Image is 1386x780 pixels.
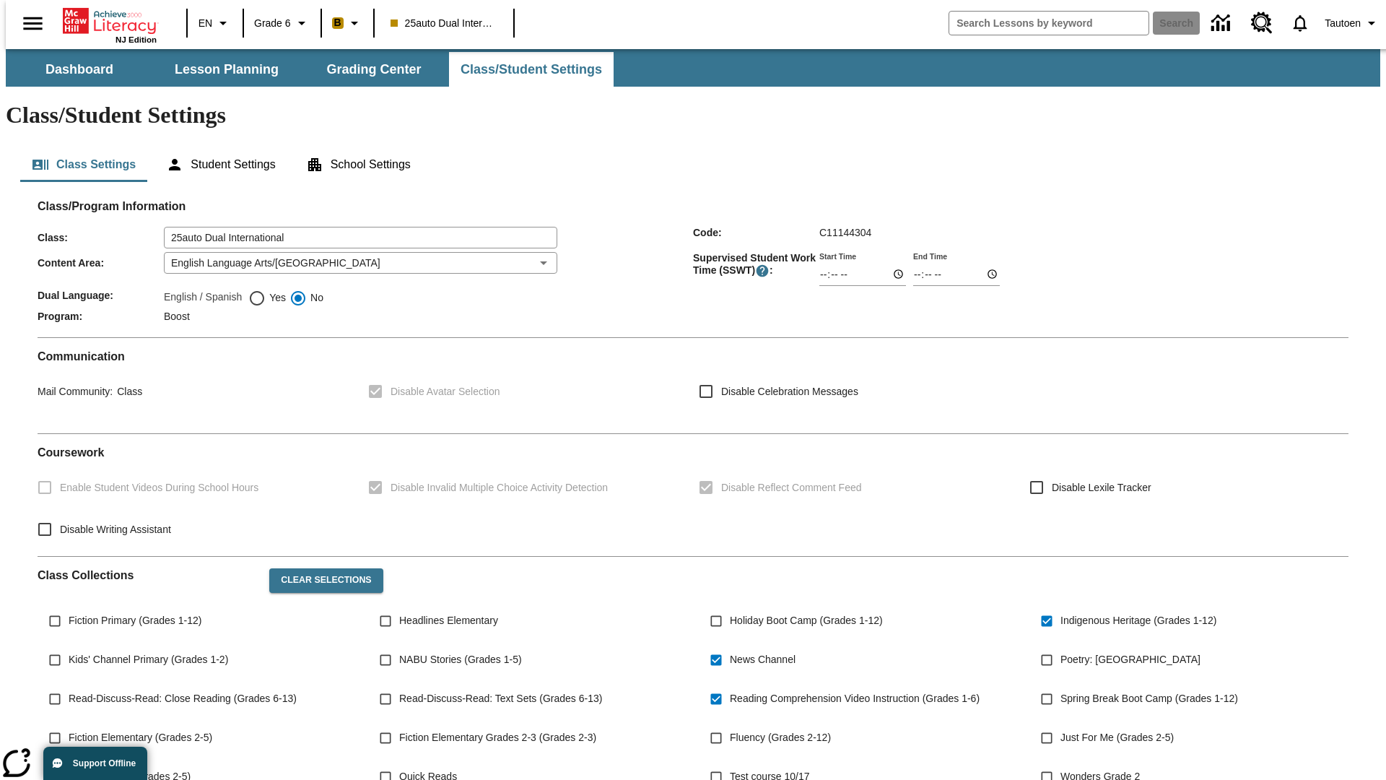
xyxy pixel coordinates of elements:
a: Resource Center, Will open in new tab [1242,4,1281,43]
input: Class [164,227,557,248]
button: Dashboard [7,52,152,87]
span: Holiday Boot Camp (Grades 1-12) [730,613,883,628]
button: Language: EN, Select a language [192,10,238,36]
span: Program : [38,311,164,322]
h2: Communication [38,350,1348,363]
div: Coursework [38,446,1348,545]
span: C11144304 [819,227,871,238]
button: Supervised Student Work Time is the timeframe when students can take LevelSet and when lessons ar... [755,264,770,278]
span: Fiction Elementary (Grades 2-5) [69,730,212,745]
span: Disable Avatar Selection [391,384,500,399]
button: School Settings [295,147,422,182]
span: Disable Writing Assistant [60,522,171,537]
span: Support Offline [73,758,136,768]
span: Content Area : [38,257,164,269]
span: Read-Discuss-Read: Close Reading (Grades 6-13) [69,691,297,706]
span: Class [113,386,142,397]
span: Supervised Student Work Time (SSWT) : [693,252,819,278]
span: Mail Community : [38,386,113,397]
span: Enable Student Videos During School Hours [60,480,258,495]
span: Reading Comprehension Video Instruction (Grades 1-6) [730,691,980,706]
div: Class/Program Information [38,214,1348,326]
button: Student Settings [154,147,287,182]
span: Disable Lexile Tracker [1052,480,1151,495]
span: EN [199,16,212,31]
span: Disable Reflect Comment Feed [721,480,862,495]
span: NABU Stories (Grades 1-5) [399,652,522,667]
span: Fiction Elementary Grades 2-3 (Grades 2-3) [399,730,596,745]
div: Communication [38,350,1348,422]
span: Tautoen [1325,16,1361,31]
span: No [307,290,323,305]
button: Class/Student Settings [449,52,614,87]
span: Kids' Channel Primary (Grades 1-2) [69,652,228,667]
h2: Class Collections [38,568,258,582]
span: Just For Me (Grades 2-5) [1060,730,1174,745]
a: Data Center [1203,4,1242,43]
label: Start Time [819,251,856,261]
span: Disable Invalid Multiple Choice Activity Detection [391,480,608,495]
span: Indigenous Heritage (Grades 1-12) [1060,613,1216,628]
span: NJ Edition [115,35,157,44]
button: Lesson Planning [154,52,299,87]
button: Grading Center [302,52,446,87]
div: Class/Student Settings [20,147,1366,182]
button: Grade: Grade 6, Select a grade [248,10,316,36]
label: English / Spanish [164,290,242,307]
span: Code : [693,227,819,238]
span: Yes [266,290,286,305]
span: Class : [38,232,164,243]
span: Headlines Elementary [399,613,498,628]
span: Boost [164,311,190,322]
div: SubNavbar [6,52,615,87]
span: 25auto Dual International [391,16,497,31]
span: Disable Celebration Messages [721,384,858,399]
span: Poetry: [GEOGRAPHIC_DATA] [1060,652,1200,667]
input: search field [949,12,1149,35]
h2: Class/Program Information [38,199,1348,213]
a: Home [63,6,157,35]
span: Read-Discuss-Read: Text Sets (Grades 6-13) [399,691,602,706]
label: End Time [913,251,947,261]
a: Notifications [1281,4,1319,42]
div: English Language Arts/[GEOGRAPHIC_DATA] [164,252,557,274]
span: Grade 6 [254,16,291,31]
span: Spring Break Boot Camp (Grades 1-12) [1060,691,1238,706]
span: News Channel [730,652,796,667]
h2: Course work [38,446,1348,459]
div: Home [63,5,157,44]
button: Profile/Settings [1319,10,1386,36]
span: Dual Language : [38,290,164,301]
button: Boost Class color is peach. Change class color [326,10,369,36]
span: B [334,14,341,32]
div: SubNavbar [6,49,1380,87]
h1: Class/Student Settings [6,102,1380,129]
span: Fluency (Grades 2-12) [730,730,831,745]
span: Fiction Primary (Grades 1-12) [69,613,201,628]
button: Support Offline [43,747,147,780]
button: Open side menu [12,2,54,45]
button: Clear Selections [269,568,383,593]
button: Class Settings [20,147,147,182]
